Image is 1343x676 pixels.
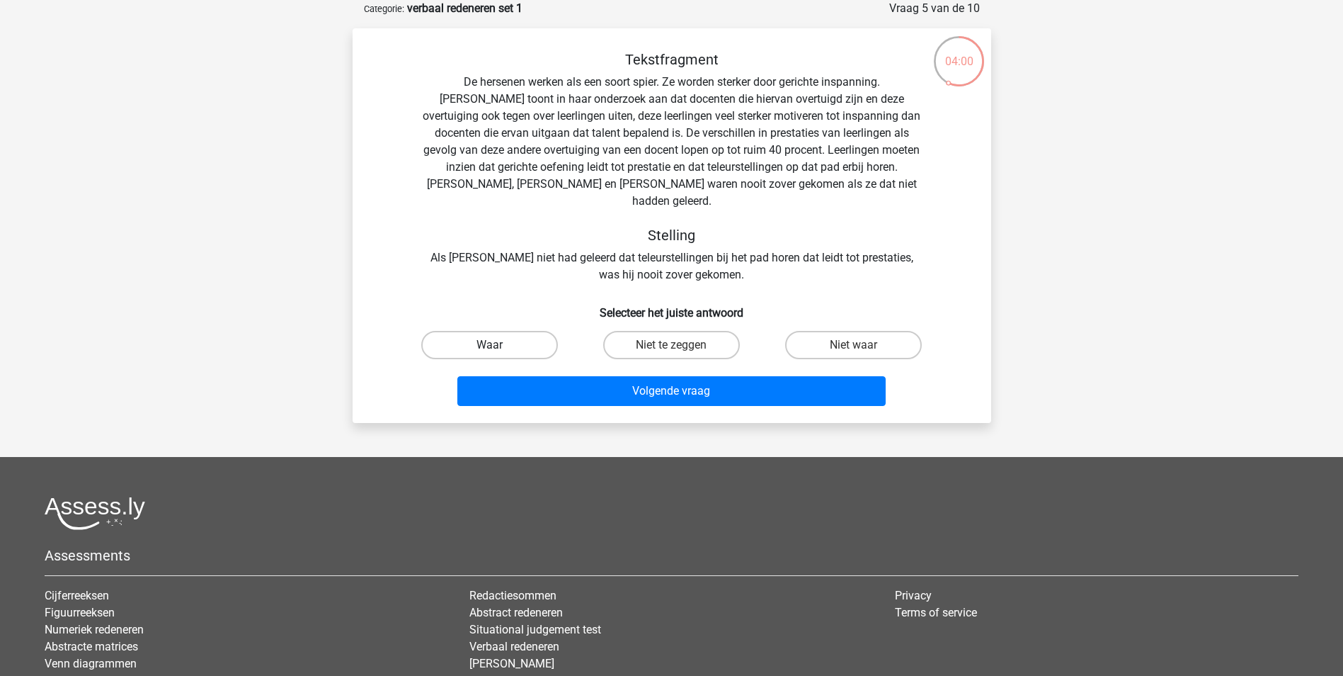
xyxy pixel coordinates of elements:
[457,376,886,406] button: Volgende vraag
[375,295,968,320] h6: Selecteer het juiste antwoord
[364,4,404,14] small: Categorie:
[785,331,922,359] label: Niet waar
[469,606,563,619] a: Abstract redeneren
[469,623,601,636] a: Situational judgement test
[421,51,923,68] h5: Tekstfragment
[45,640,138,653] a: Abstracte matrices
[421,331,558,359] label: Waar
[603,331,740,359] label: Niet te zeggen
[469,589,556,602] a: Redactiesommen
[469,657,554,670] a: [PERSON_NAME]
[45,606,115,619] a: Figuurreeksen
[407,1,522,15] strong: verbaal redeneren set 1
[469,640,559,653] a: Verbaal redeneren
[375,51,968,283] div: De hersenen werken als een soort spier. Ze worden sterker door gerichte inspanning. [PERSON_NAME]...
[932,35,985,70] div: 04:00
[45,657,137,670] a: Venn diagrammen
[895,589,932,602] a: Privacy
[421,227,923,244] h5: Stelling
[45,547,1298,564] h5: Assessments
[45,623,144,636] a: Numeriek redeneren
[895,606,977,619] a: Terms of service
[45,497,145,530] img: Assessly logo
[45,589,109,602] a: Cijferreeksen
